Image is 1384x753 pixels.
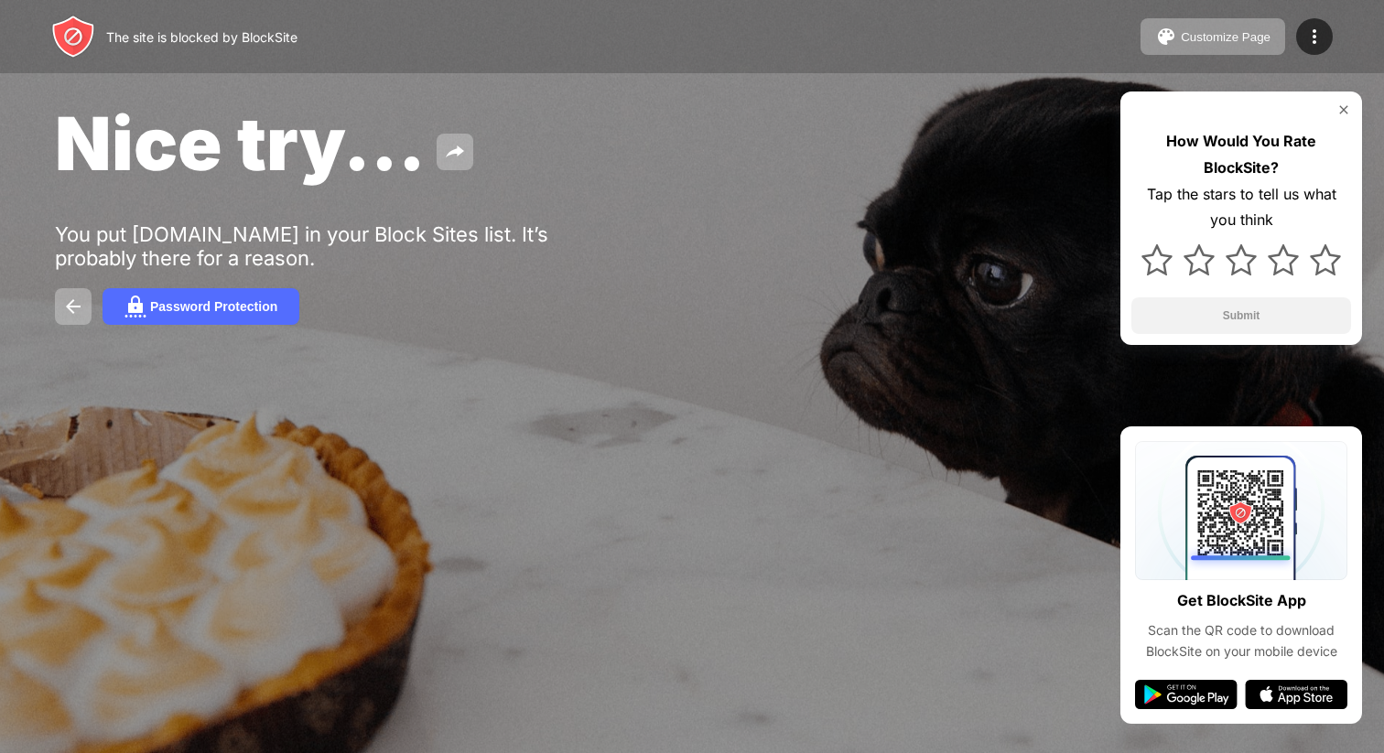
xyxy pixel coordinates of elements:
img: header-logo.svg [51,15,95,59]
div: Password Protection [150,299,277,314]
img: star.svg [1141,244,1173,275]
div: Get BlockSite App [1177,587,1306,614]
div: The site is blocked by BlockSite [106,29,297,45]
img: star.svg [1184,244,1215,275]
span: Nice try... [55,99,426,188]
img: share.svg [444,141,466,163]
img: star.svg [1268,244,1299,275]
div: Customize Page [1181,30,1270,44]
button: Submit [1131,297,1351,334]
img: menu-icon.svg [1303,26,1325,48]
div: Scan the QR code to download BlockSite on your mobile device [1135,620,1347,662]
img: google-play.svg [1135,680,1238,709]
button: Password Protection [103,288,299,325]
div: You put [DOMAIN_NAME] in your Block Sites list. It’s probably there for a reason. [55,222,621,270]
img: star.svg [1310,244,1341,275]
img: pallet.svg [1155,26,1177,48]
img: app-store.svg [1245,680,1347,709]
div: How Would You Rate BlockSite? [1131,128,1351,181]
div: Tap the stars to tell us what you think [1131,181,1351,234]
img: rate-us-close.svg [1336,102,1351,117]
img: star.svg [1226,244,1257,275]
img: back.svg [62,296,84,317]
img: password.svg [124,296,146,317]
img: qrcode.svg [1135,441,1347,580]
button: Customize Page [1141,18,1285,55]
